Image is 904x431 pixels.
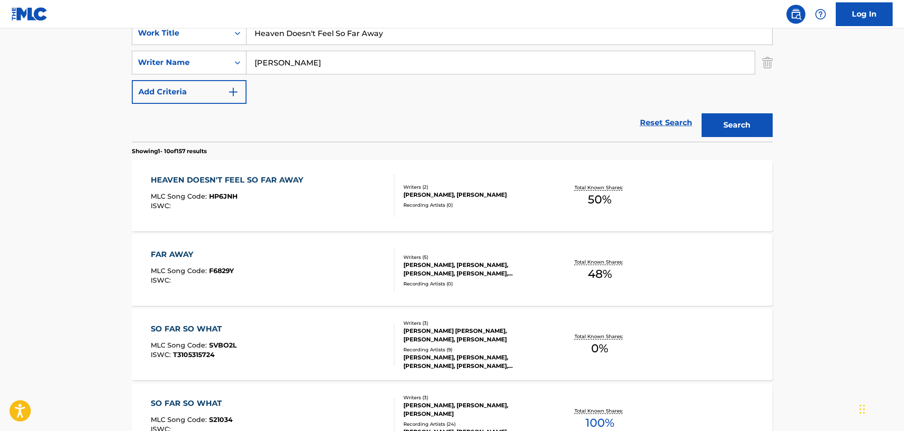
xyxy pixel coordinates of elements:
[403,327,547,344] div: [PERSON_NAME] [PERSON_NAME], [PERSON_NAME], [PERSON_NAME]
[151,341,209,349] span: MLC Song Code :
[403,353,547,370] div: [PERSON_NAME], [PERSON_NAME], [PERSON_NAME], [PERSON_NAME], [PERSON_NAME]
[132,309,773,380] a: SO FAR SO WHATMLC Song Code:SVBO2LISWC:T3105315724Writers (3)[PERSON_NAME] [PERSON_NAME], [PERSON...
[588,266,612,283] span: 48 %
[403,202,547,209] div: Recording Artists ( 0 )
[209,341,237,349] span: SVBO2L
[786,5,805,24] a: Public Search
[591,340,608,357] span: 0 %
[815,9,826,20] img: help
[403,394,547,401] div: Writers ( 3 )
[151,350,173,359] span: ISWC :
[575,407,625,414] p: Total Known Shares:
[859,395,865,423] div: Drag
[151,266,209,275] span: MLC Song Code :
[403,401,547,418] div: [PERSON_NAME], [PERSON_NAME], [PERSON_NAME]
[403,191,547,199] div: [PERSON_NAME], [PERSON_NAME]
[228,86,239,98] img: 9d2ae6d4665cec9f34b9.svg
[403,183,547,191] div: Writers ( 2 )
[857,385,904,431] iframe: Chat Widget
[132,80,247,104] button: Add Criteria
[403,320,547,327] div: Writers ( 3 )
[575,258,625,266] p: Total Known Shares:
[209,266,234,275] span: F6829Y
[151,323,237,335] div: SO FAR SO WHAT
[151,249,234,260] div: FAR AWAY
[811,5,830,24] div: Help
[762,51,773,74] img: Delete Criterion
[132,160,773,231] a: HEAVEN DOESN'T FEEL SO FAR AWAYMLC Song Code:HP6JNHISWC:Writers (2)[PERSON_NAME], [PERSON_NAME]Re...
[151,192,209,201] span: MLC Song Code :
[575,333,625,340] p: Total Known Shares:
[151,398,233,409] div: SO FAR SO WHAT
[173,350,215,359] span: T3105315724
[151,174,308,186] div: HEAVEN DOESN'T FEEL SO FAR AWAY
[151,415,209,424] span: MLC Song Code :
[403,280,547,287] div: Recording Artists ( 0 )
[575,184,625,191] p: Total Known Shares:
[138,28,223,39] div: Work Title
[138,57,223,68] div: Writer Name
[151,276,173,284] span: ISWC :
[132,147,207,156] p: Showing 1 - 10 of 157 results
[702,113,773,137] button: Search
[403,421,547,428] div: Recording Artists ( 24 )
[132,235,773,306] a: FAR AWAYMLC Song Code:F6829YISWC:Writers (5)[PERSON_NAME], [PERSON_NAME], [PERSON_NAME], [PERSON_...
[132,21,773,142] form: Search Form
[209,192,237,201] span: HP6JNH
[209,415,233,424] span: S21034
[790,9,802,20] img: search
[151,202,173,210] span: ISWC :
[836,2,893,26] a: Log In
[588,191,612,208] span: 50 %
[11,7,48,21] img: MLC Logo
[403,261,547,278] div: [PERSON_NAME], [PERSON_NAME], [PERSON_NAME], [PERSON_NAME], [PERSON_NAME]
[403,254,547,261] div: Writers ( 5 )
[635,112,697,133] a: Reset Search
[403,346,547,353] div: Recording Artists ( 9 )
